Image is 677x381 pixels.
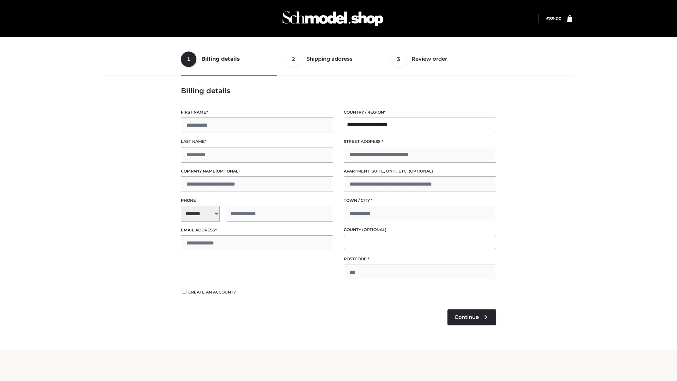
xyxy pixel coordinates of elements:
[181,138,333,145] label: Last name
[181,109,333,116] label: First name
[181,168,333,175] label: Company name
[546,16,561,21] a: £89.00
[344,138,496,145] label: Street address
[344,109,496,116] label: Country / Region
[546,16,561,21] bdi: 89.00
[344,226,496,233] label: County
[181,197,333,204] label: Phone
[181,86,496,95] h3: Billing details
[546,16,549,21] span: £
[215,169,240,174] span: (optional)
[280,5,386,32] img: Schmodel Admin 964
[455,314,479,320] span: Continue
[409,169,433,174] span: (optional)
[362,227,386,232] span: (optional)
[188,290,236,295] span: Create an account?
[181,227,333,234] label: Email address
[344,197,496,204] label: Town / City
[344,256,496,262] label: Postcode
[344,168,496,175] label: Apartment, suite, unit, etc.
[181,289,187,294] input: Create an account?
[447,309,496,325] a: Continue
